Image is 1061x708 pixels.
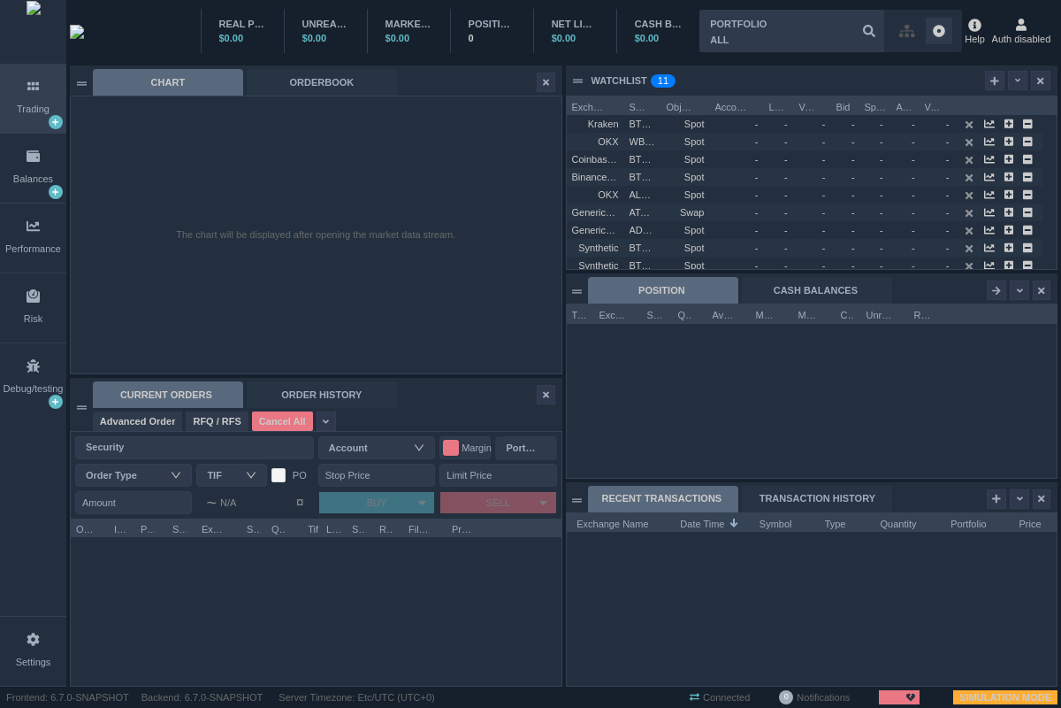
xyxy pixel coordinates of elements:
[296,492,304,513] span: ¤
[635,17,683,32] div: CASH BALANCE
[799,96,815,114] span: Vol Bid
[462,439,485,457] span: Margin
[630,185,656,205] span: ALPHAUSDT
[784,172,794,182] span: -
[171,469,181,481] i: icon: down
[588,277,738,304] div: POSITION
[27,1,41,63] img: wyden_logomark.svg
[630,167,656,188] span: BTCUSDC
[912,154,921,165] span: -
[486,497,510,508] span: SELL
[598,189,618,200] span: OKX
[822,154,826,165] span: -
[635,33,660,43] span: $0.00
[946,119,950,129] span: -
[953,689,1057,707] span: SIMULATION MODE
[667,238,705,258] span: Spot
[667,220,705,241] span: Spot
[836,96,851,114] span: Bid
[630,150,656,170] span: BTCUSD
[755,207,759,218] span: -
[851,154,861,165] span: -
[912,225,921,235] span: -
[822,189,826,200] span: -
[851,189,861,200] span: -
[755,225,759,235] span: -
[206,492,217,513] span: ~
[880,136,889,147] span: -
[141,519,155,536] span: Portfolio
[578,260,618,271] span: Synthetic
[302,17,350,32] div: UNREAL P&L
[630,96,645,114] span: Symbol
[678,304,692,322] span: Quantity
[247,381,397,408] div: ORDER HISTORY
[822,207,826,218] span: -
[5,242,61,257] div: Performance
[880,207,889,218] span: -
[880,225,889,235] span: -
[769,96,783,114] span: Last
[880,189,889,200] span: -
[630,132,656,152] span: WBTCUSDT
[946,225,950,235] span: -
[914,304,935,322] span: Realized P&L
[946,242,950,253] span: -
[572,207,649,218] span: GenericOutbound
[667,167,705,188] span: Spot
[912,172,921,182] span: -
[271,519,286,536] span: Quantity
[841,304,855,322] span: Cost
[897,96,911,114] span: Ask
[588,119,619,129] span: Kraken
[946,154,950,165] span: -
[851,260,861,271] span: -
[784,136,794,147] span: -
[822,119,826,129] span: -
[699,10,884,52] input: ALL
[912,207,921,218] span: -
[13,172,53,187] div: Balances
[219,33,244,43] span: $0.00
[70,25,84,39] img: wyden_logotype_white.svg
[326,519,340,536] span: Limit
[755,242,759,253] span: -
[329,439,416,457] div: Account
[750,513,792,531] span: Symbol
[439,464,556,487] input: Limit Price
[578,242,618,253] span: Synthetic
[598,136,618,147] span: OKX
[667,132,705,152] span: Spot
[784,691,789,704] span: 0
[630,114,656,135] span: BTCUSD
[24,312,42,327] div: Risk
[247,519,261,536] span: Side
[4,381,64,396] div: Debug/testing
[76,519,93,536] span: Object Type
[880,154,889,165] span: -
[912,260,921,271] span: -
[86,438,295,456] div: Security
[925,96,939,114] span: Vol Ask
[630,203,656,223] span: ATAUSDT
[469,31,516,46] div: 0
[667,150,705,170] span: Spot
[630,256,656,276] span: BTCUSD
[683,689,756,707] span: Connected
[715,96,748,114] span: Account Name
[630,238,656,258] span: BTCUSD
[755,136,759,147] span: -
[880,242,889,253] span: -
[572,304,586,322] span: Type
[813,513,846,531] span: Type
[319,492,409,513] button: BUY
[304,519,318,536] span: Tif
[1008,513,1042,531] span: Price
[992,32,1051,47] span: Auth disabled
[259,414,306,429] span: Cancel All
[667,114,705,135] span: Spot
[784,207,794,218] span: -
[784,225,794,235] span: -
[667,185,705,205] span: Spot
[667,256,705,276] span: Spot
